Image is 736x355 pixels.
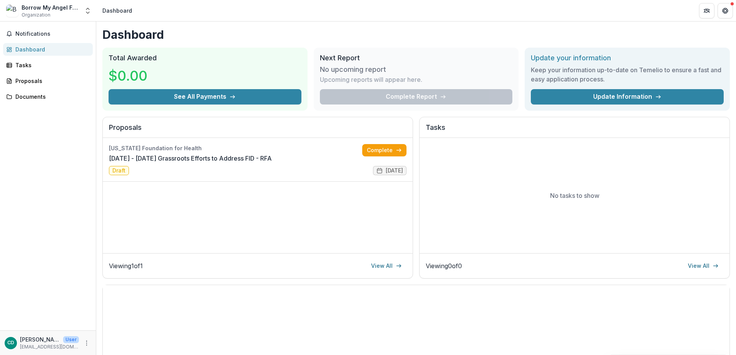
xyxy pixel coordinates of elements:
[109,89,301,105] button: See All Payments
[15,31,90,37] span: Notifications
[82,338,91,348] button: More
[531,65,724,84] h3: Keep your information up-to-date on Temelio to ensure a fast and easy application process.
[426,123,723,138] h2: Tasks
[3,59,93,71] a: Tasks
[20,335,60,343] p: [PERSON_NAME]
[531,54,724,62] h2: Update your information
[109,54,301,62] h2: Total Awarded
[426,261,462,270] p: Viewing 0 of 0
[550,191,599,200] p: No tasks to show
[15,77,87,85] div: Proposals
[22,3,79,12] div: Borrow My Angel Foundation
[362,144,406,156] a: Complete
[99,5,135,16] nav: breadcrumb
[109,261,143,270] p: Viewing 1 of 1
[82,3,93,18] button: Open entity switcher
[109,65,166,86] h3: $0.00
[3,28,93,40] button: Notifications
[6,5,18,17] img: Borrow My Angel Foundation
[15,61,87,69] div: Tasks
[320,54,513,62] h2: Next Report
[102,28,730,41] h1: Dashboard
[718,3,733,18] button: Get Help
[3,90,93,103] a: Documents
[3,75,93,87] a: Proposals
[320,75,422,84] p: Upcoming reports will appear here.
[20,343,79,350] p: [EMAIL_ADDRESS][DOMAIN_NAME]
[699,3,714,18] button: Partners
[63,336,79,343] p: User
[22,12,50,18] span: Organization
[102,7,132,15] div: Dashboard
[15,45,87,53] div: Dashboard
[109,123,406,138] h2: Proposals
[3,43,93,56] a: Dashboard
[109,154,272,163] a: [DATE] - [DATE] Grassroots Efforts to Address FID - RFA
[7,340,14,345] div: Chuck Dow
[531,89,724,105] a: Update Information
[366,260,406,272] a: View All
[320,65,386,74] h3: No upcoming report
[15,93,87,101] div: Documents
[683,260,723,272] a: View All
